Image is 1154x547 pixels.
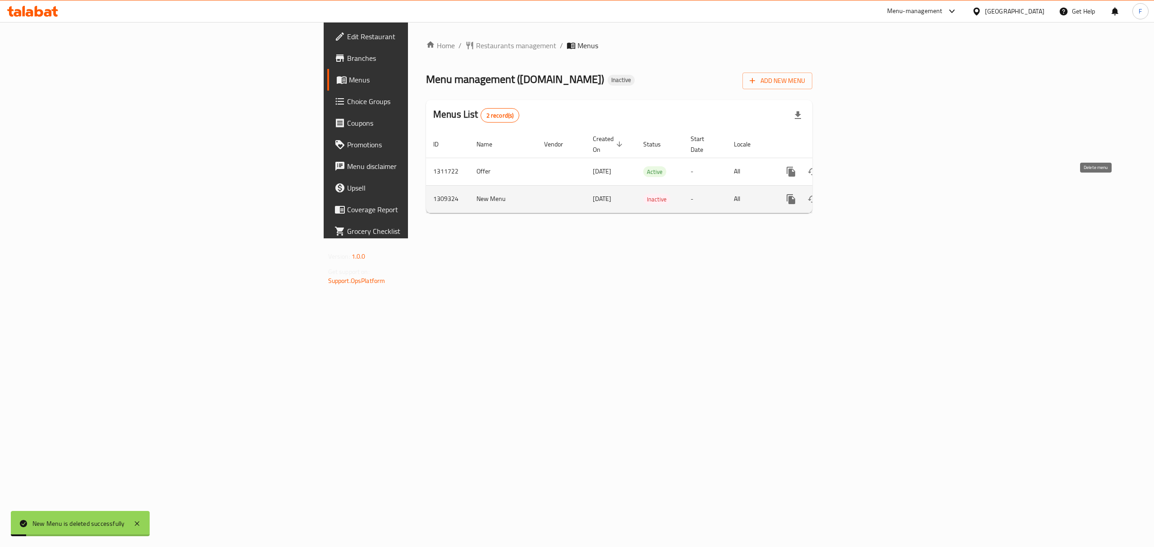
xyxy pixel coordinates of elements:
[347,161,509,172] span: Menu disclaimer
[352,251,366,262] span: 1.0.0
[32,519,124,529] div: New Menu is deleted successfully
[727,158,773,185] td: All
[328,266,370,278] span: Get support on:
[1139,6,1142,16] span: F
[426,40,812,51] nav: breadcrumb
[734,139,762,150] span: Locale
[683,158,727,185] td: -
[327,91,517,112] a: Choice Groups
[433,108,519,123] h2: Menus List
[608,76,635,84] span: Inactive
[608,75,635,86] div: Inactive
[780,188,802,210] button: more
[560,40,563,51] li: /
[544,139,575,150] span: Vendor
[787,105,809,126] div: Export file
[327,47,517,69] a: Branches
[750,75,805,87] span: Add New Menu
[327,26,517,47] a: Edit Restaurant
[426,131,874,213] table: enhanced table
[780,161,802,182] button: more
[593,193,611,205] span: [DATE]
[476,139,504,150] span: Name
[327,155,517,177] a: Menu disclaimer
[347,96,509,107] span: Choice Groups
[742,73,812,89] button: Add New Menu
[327,220,517,242] a: Grocery Checklist
[327,199,517,220] a: Coverage Report
[985,6,1044,16] div: [GEOGRAPHIC_DATA]
[327,112,517,134] a: Coupons
[577,40,598,51] span: Menus
[347,53,509,64] span: Branches
[327,134,517,155] a: Promotions
[327,69,517,91] a: Menus
[727,185,773,213] td: All
[691,133,716,155] span: Start Date
[347,31,509,42] span: Edit Restaurant
[593,165,611,177] span: [DATE]
[643,166,666,177] div: Active
[327,177,517,199] a: Upsell
[328,275,385,287] a: Support.OpsPlatform
[643,167,666,177] span: Active
[347,226,509,237] span: Grocery Checklist
[683,185,727,213] td: -
[347,204,509,215] span: Coverage Report
[887,6,943,17] div: Menu-management
[773,131,874,158] th: Actions
[481,111,519,120] span: 2 record(s)
[802,161,824,182] button: Change Status
[347,182,509,193] span: Upsell
[481,108,520,123] div: Total records count
[349,74,509,85] span: Menus
[347,118,509,128] span: Coupons
[593,133,625,155] span: Created On
[347,139,509,150] span: Promotions
[328,251,350,262] span: Version:
[433,139,450,150] span: ID
[643,194,670,205] span: Inactive
[643,139,673,150] span: Status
